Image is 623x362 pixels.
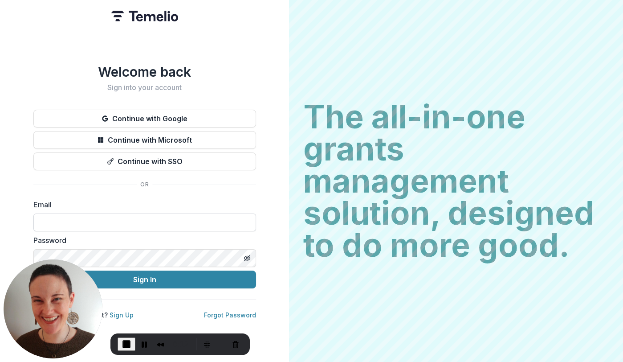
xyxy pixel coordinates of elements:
[111,11,178,21] img: Temelio
[33,271,256,288] button: Sign In
[33,131,256,149] button: Continue with Microsoft
[240,251,254,265] button: Toggle password visibility
[33,64,256,80] h1: Welcome back
[33,83,256,92] h2: Sign into your account
[33,310,134,320] p: Don't have an account?
[33,199,251,210] label: Email
[33,110,256,128] button: Continue with Google
[110,311,134,319] a: Sign Up
[204,311,256,319] a: Forgot Password
[33,152,256,170] button: Continue with SSO
[33,235,251,246] label: Password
